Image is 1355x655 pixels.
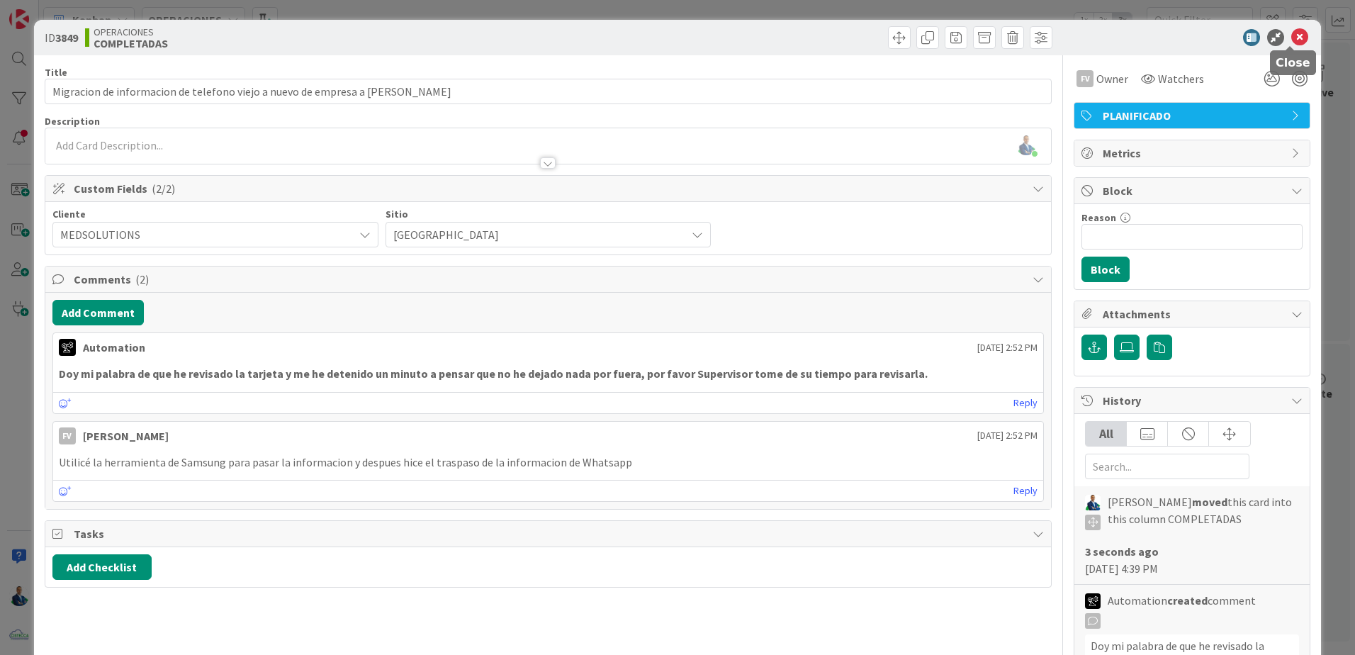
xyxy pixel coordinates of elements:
[52,300,144,325] button: Add Comment
[45,79,1052,104] input: type card name here...
[94,38,168,49] b: COMPLETADAS
[1108,493,1299,530] span: [PERSON_NAME] this card into this column COMPLETADAS
[755,366,928,381] strong: tome de su tiempo para revisarla.
[1108,592,1256,629] span: Automation comment
[60,225,347,245] span: MEDSOLUTIONS
[1103,392,1284,409] span: History
[1103,182,1284,199] span: Block
[59,427,76,444] div: FV
[1103,107,1284,124] span: PLANIFICADO
[59,366,753,381] strong: Doy mi palabra de que he revisado la tarjeta y me he detenido un minuto a pensar que no he dejado...
[1081,257,1130,282] button: Block
[1086,422,1127,446] div: All
[1016,135,1036,155] img: eobJXfT326UEnkSeOkwz9g1j3pWW2An1.png
[52,209,378,219] div: Cliente
[1013,394,1038,412] a: Reply
[393,225,680,245] span: [GEOGRAPHIC_DATA]
[74,180,1025,197] span: Custom Fields
[977,428,1038,443] span: [DATE] 2:52 PM
[1167,593,1208,608] b: created
[45,115,100,128] span: Description
[1085,495,1101,510] img: GA
[135,272,149,286] span: ( 2 )
[386,209,712,219] div: Sitio
[1085,544,1159,559] b: 3 seconds ago
[977,340,1038,355] span: [DATE] 2:52 PM
[45,66,67,79] label: Title
[83,427,169,444] div: [PERSON_NAME]
[1192,495,1227,509] b: moved
[1103,306,1284,323] span: Attachments
[83,339,145,356] div: Automation
[59,454,1038,471] p: Utilicé la herramienta de Samsung para pasar la informacion y despues hice el traspaso de la info...
[1103,145,1284,162] span: Metrics
[1158,70,1204,87] span: Watchers
[94,26,168,38] span: OPERACIONES
[45,29,78,46] span: ID
[1276,56,1310,69] h5: Close
[1013,482,1038,500] a: Reply
[152,181,175,196] span: ( 2/2 )
[55,30,78,45] b: 3849
[1076,70,1093,87] div: FV
[1085,454,1249,479] input: Search...
[74,525,1025,542] span: Tasks
[1081,211,1116,224] label: Reason
[1085,543,1299,577] div: [DATE] 4:39 PM
[52,554,152,580] button: Add Checklist
[74,271,1025,288] span: Comments
[1096,70,1128,87] span: Owner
